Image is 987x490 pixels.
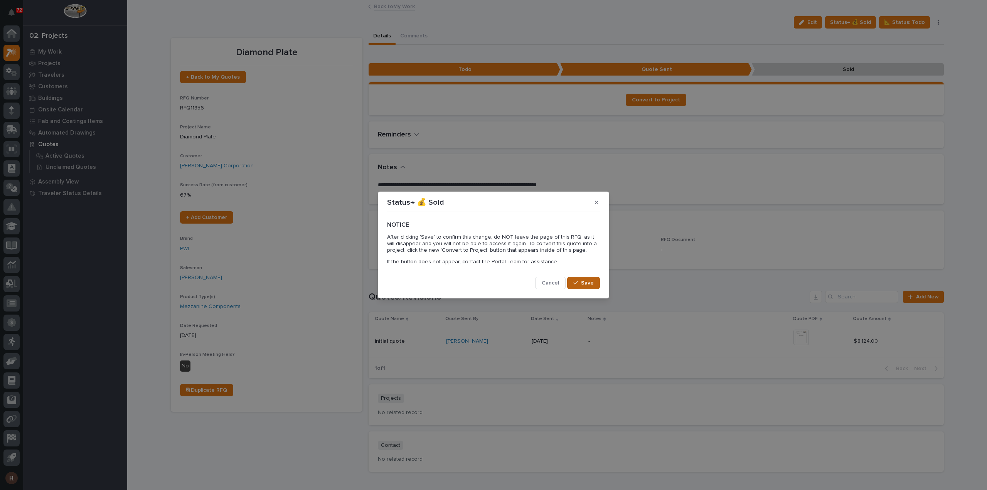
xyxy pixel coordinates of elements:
[387,221,600,229] h2: NOTICE
[387,234,600,253] p: After clicking 'Save' to confirm this change, do NOT leave the page of this RFQ, as it will disap...
[542,280,559,286] span: Cancel
[535,277,566,289] button: Cancel
[387,198,444,207] p: Status→ 💰 Sold
[387,259,600,265] p: If the button does not appear, contact the Portal Team for assistance.
[581,280,594,286] span: Save
[567,277,600,289] button: Save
